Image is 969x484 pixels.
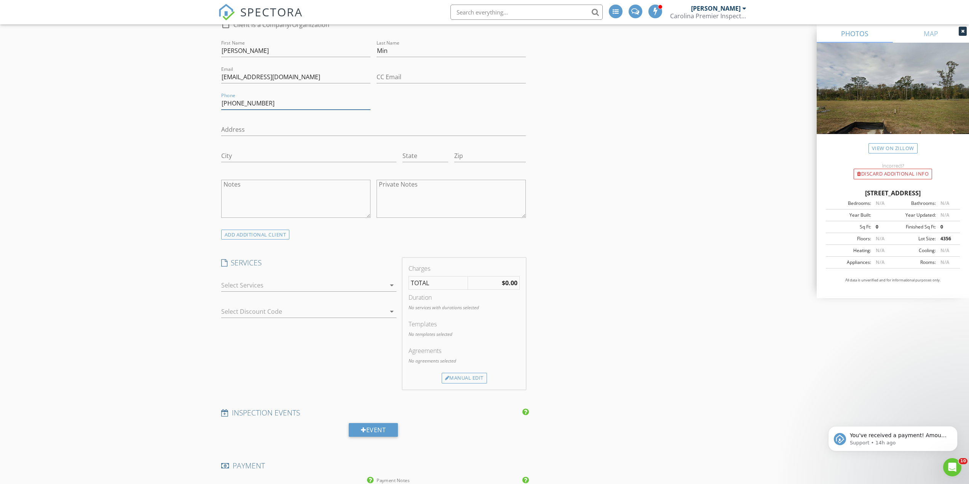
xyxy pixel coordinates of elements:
div: Discard Additional info [854,169,932,179]
p: No templates selected [409,331,520,338]
div: [PERSON_NAME] [691,5,741,12]
div: 4356 [936,235,958,242]
img: The Best Home Inspection Software - Spectora [218,4,235,21]
label: Client is a Company/Organization [233,21,329,29]
div: Year Updated: [893,212,936,219]
a: SPECTORA [218,10,303,26]
i: arrow_drop_down [387,307,396,316]
span: N/A [876,247,884,254]
span: N/A [940,259,949,265]
div: ADD ADDITIONAL client [221,230,290,240]
a: View on Zillow [868,143,918,153]
iframe: Intercom live chat [943,458,961,476]
td: TOTAL [409,276,468,290]
div: Bathrooms: [893,200,936,207]
div: Floors: [828,235,871,242]
span: N/A [940,247,949,254]
input: Search everything... [450,5,603,20]
iframe: Intercom notifications message [817,410,969,463]
div: Cooling: [893,247,936,254]
div: Carolina Premier Inspections LLC [670,12,746,20]
div: Event [349,423,398,437]
div: Finished Sq Ft: [893,224,936,230]
img: streetview [817,43,969,152]
h4: INSPECTION EVENTS [221,408,526,418]
span: N/A [940,212,949,218]
div: Rooms: [893,259,936,266]
div: Sq Ft: [828,224,871,230]
div: Heating: [828,247,871,254]
div: [STREET_ADDRESS] [826,188,960,198]
div: Lot Size: [893,235,936,242]
span: N/A [876,259,884,265]
div: Bedrooms: [828,200,871,207]
p: All data is unverified and for informational purposes only. [826,278,960,283]
h4: SERVICES [221,258,396,268]
span: 10 [959,458,967,464]
div: Templates [409,319,520,329]
div: 0 [936,224,958,230]
div: Duration [409,293,520,302]
p: No services with durations selected [409,304,520,311]
h4: PAYMENT [221,461,526,471]
span: N/A [940,200,949,206]
div: Agreements [409,346,520,355]
span: N/A [876,200,884,206]
div: Incorrect? [817,163,969,169]
i: arrow_drop_down [387,281,396,290]
div: Year Built: [828,212,871,219]
div: Manual Edit [442,373,487,383]
a: MAP [893,24,969,43]
a: PHOTOS [817,24,893,43]
div: Appliances: [828,259,871,266]
strong: $0.00 [502,279,517,287]
div: 0 [871,224,893,230]
span: SPECTORA [240,4,303,20]
p: No agreements selected [409,358,520,364]
span: N/A [876,235,884,242]
div: Charges [409,264,520,273]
